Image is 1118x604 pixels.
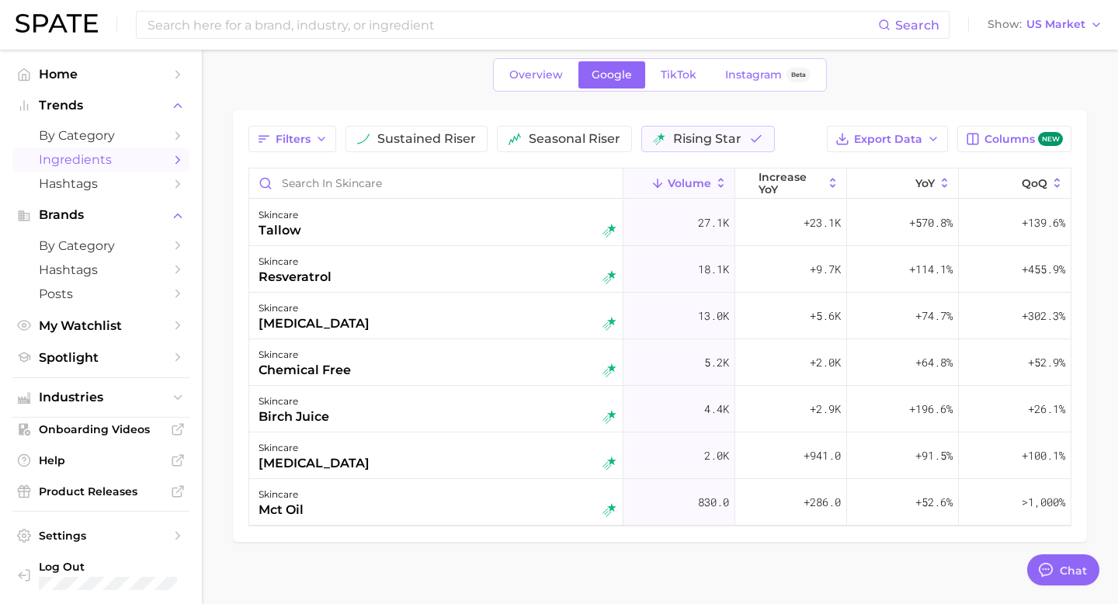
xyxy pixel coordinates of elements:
[16,14,98,33] img: SPATE
[39,422,163,436] span: Onboarding Videos
[39,176,163,191] span: Hashtags
[810,260,841,279] span: +9.7k
[988,20,1022,29] span: Show
[915,307,953,325] span: +74.7%
[698,307,729,325] span: 13.0k
[259,454,370,473] div: [MEDICAL_DATA]
[804,446,841,465] span: +941.0
[259,485,304,504] div: skincare
[146,12,878,38] input: Search here for a brand, industry, or ingredient
[791,68,806,82] span: Beta
[12,524,189,547] a: Settings
[895,18,939,33] span: Search
[12,314,189,338] a: My Watchlist
[39,453,163,467] span: Help
[1022,260,1065,279] span: +455.9%
[810,353,841,372] span: +2.0k
[39,318,163,333] span: My Watchlist
[602,410,616,424] img: rising star
[668,177,711,189] span: Volume
[249,339,1071,386] button: skincarechemical freerising star5.2k+2.0k+64.8%+52.9%
[915,177,935,189] span: YoY
[12,555,189,595] a: Log out. Currently logged in with e-mail cgreenbaum@lauramercier.com.
[12,62,189,86] a: Home
[959,168,1071,199] button: QoQ
[623,168,735,199] button: Volume
[377,133,476,145] span: sustained riser
[39,262,163,277] span: Hashtags
[810,400,841,418] span: +2.9k
[725,68,782,82] span: Instagram
[602,224,616,238] img: rising star
[804,213,841,232] span: +23.1k
[12,449,189,472] a: Help
[704,353,729,372] span: 5.2k
[259,299,370,318] div: skincare
[39,484,163,498] span: Product Releases
[12,480,189,503] a: Product Releases
[915,446,953,465] span: +91.5%
[259,206,301,224] div: skincare
[1022,213,1065,232] span: +139.6%
[1028,400,1065,418] span: +26.1%
[259,345,351,364] div: skincare
[984,132,1063,147] span: Columns
[12,282,189,306] a: Posts
[602,363,616,377] img: rising star
[648,61,710,89] a: TikTok
[249,246,1071,293] button: skincareresveratrolrising star18.1k+9.7k+114.1%+455.9%
[698,493,729,512] span: 830.0
[827,126,948,152] button: Export Data
[39,350,163,365] span: Spotlight
[276,133,311,146] span: Filters
[509,133,521,145] img: seasonal riser
[259,501,304,519] div: mct oil
[248,126,336,152] button: Filters
[259,439,370,457] div: skincare
[759,171,822,196] span: increase YoY
[1022,446,1065,465] span: +100.1%
[12,345,189,370] a: Spotlight
[854,133,922,146] span: Export Data
[602,456,616,470] img: rising star
[804,493,841,512] span: +286.0
[847,168,959,199] button: YoY
[39,391,163,404] span: Industries
[39,529,163,543] span: Settings
[249,386,1071,432] button: skincarebirch juicerising star4.4k+2.9k+196.6%+26.1%
[1026,20,1085,29] span: US Market
[259,221,301,240] div: tallow
[39,67,163,82] span: Home
[39,560,217,574] span: Log Out
[602,317,616,331] img: rising star
[909,260,953,279] span: +114.1%
[259,314,370,333] div: [MEDICAL_DATA]
[249,479,1071,526] button: skincaremct oilrising star830.0+286.0+52.6%>1,000%
[12,418,189,441] a: Onboarding Videos
[810,307,841,325] span: +5.6k
[12,386,189,409] button: Industries
[909,400,953,418] span: +196.6%
[712,61,824,89] a: InstagramBeta
[12,203,189,227] button: Brands
[602,270,616,284] img: rising star
[12,234,189,258] a: by Category
[39,238,163,253] span: by Category
[357,133,370,145] img: sustained riser
[673,133,741,145] span: rising star
[12,94,189,117] button: Trends
[12,258,189,282] a: Hashtags
[578,61,645,89] a: Google
[39,128,163,143] span: by Category
[12,123,189,148] a: by Category
[12,148,189,172] a: Ingredients
[735,168,847,199] button: increase YoY
[249,200,1071,246] button: skincaretallowrising star27.1k+23.1k+570.8%+139.6%
[259,252,332,271] div: skincare
[1022,495,1065,509] span: >1,000%
[915,353,953,372] span: +64.8%
[698,260,729,279] span: 18.1k
[915,493,953,512] span: +52.6%
[509,68,563,82] span: Overview
[249,168,623,198] input: Search in skincare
